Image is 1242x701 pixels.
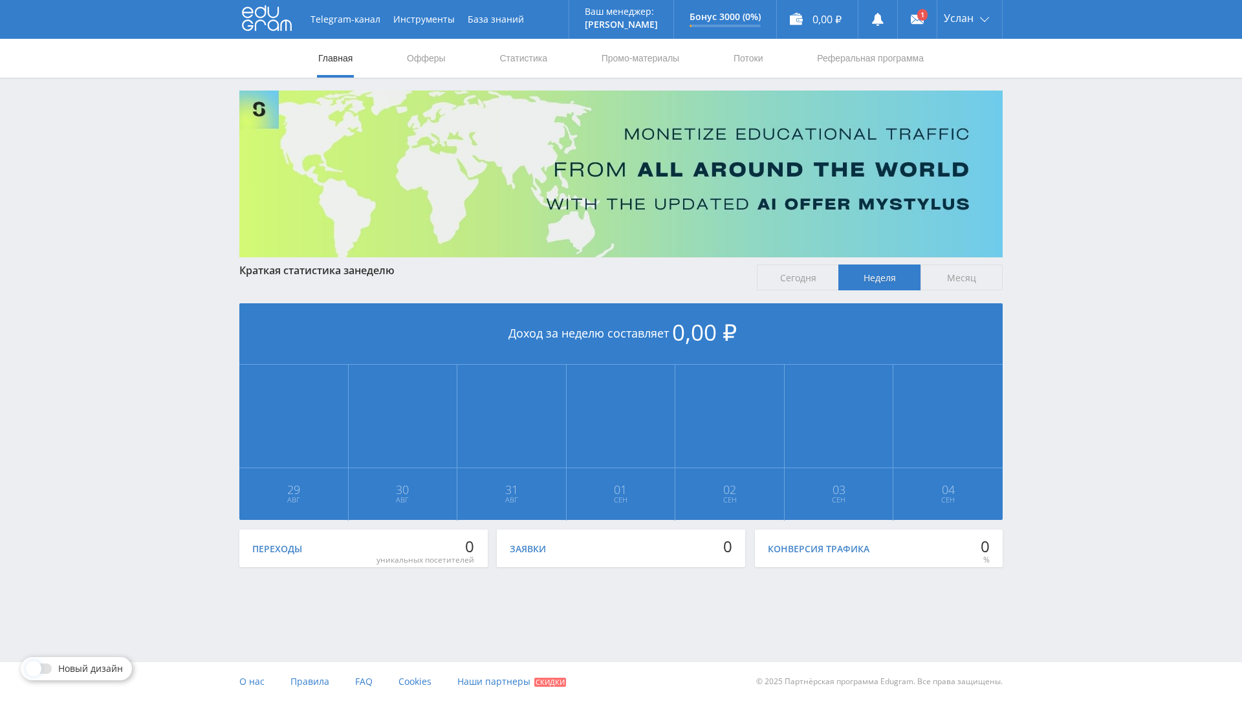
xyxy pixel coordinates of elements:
div: % [981,555,990,565]
a: Cookies [398,662,431,701]
div: Конверсия трафика [768,544,869,554]
div: Краткая статистика за [239,264,744,276]
a: Офферы [406,39,447,78]
span: О нас [239,675,265,687]
p: Ваш менеджер: [585,6,658,17]
img: Banner [239,91,1003,257]
a: Наши партнеры Скидки [457,662,566,701]
a: Главная [317,39,354,78]
div: уникальных посетителей [376,555,474,565]
div: 0 [376,537,474,555]
span: Новый дизайн [58,663,123,674]
a: Реферальная программа [816,39,925,78]
div: 0 [981,537,990,555]
span: 01 [567,484,675,495]
span: 04 [894,484,1002,495]
span: Сен [894,495,1002,505]
span: Авг [240,495,347,505]
div: Заявки [510,544,546,554]
p: Бонус 3000 (0%) [690,12,761,22]
span: Авг [458,495,565,505]
a: Правила [290,662,329,701]
span: Сен [567,495,675,505]
span: Скидки [534,678,566,687]
span: неделю [354,263,395,277]
span: Cookies [398,675,431,687]
div: Доход за неделю составляет [239,303,1003,365]
a: Промо-материалы [600,39,681,78]
span: Наши партнеры [457,675,530,687]
span: Месяц [921,264,1003,290]
span: 30 [349,484,457,495]
div: © 2025 Партнёрская программа Edugram. Все права защищены. [627,662,1003,701]
span: Услан [944,13,974,23]
a: Потоки [732,39,765,78]
a: О нас [239,662,265,701]
span: Неделя [838,264,921,290]
span: Сен [785,495,893,505]
div: 0 [723,537,732,555]
span: Сен [676,495,783,505]
span: 29 [240,484,347,495]
p: [PERSON_NAME] [585,19,658,30]
span: Сегодня [757,264,839,290]
a: Статистика [498,39,549,78]
span: Правила [290,675,329,687]
div: Переходы [252,544,302,554]
span: 31 [458,484,565,495]
a: FAQ [355,662,373,701]
span: 02 [676,484,783,495]
span: 0,00 ₽ [672,317,737,347]
span: 03 [785,484,893,495]
span: FAQ [355,675,373,687]
span: Авг [349,495,457,505]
